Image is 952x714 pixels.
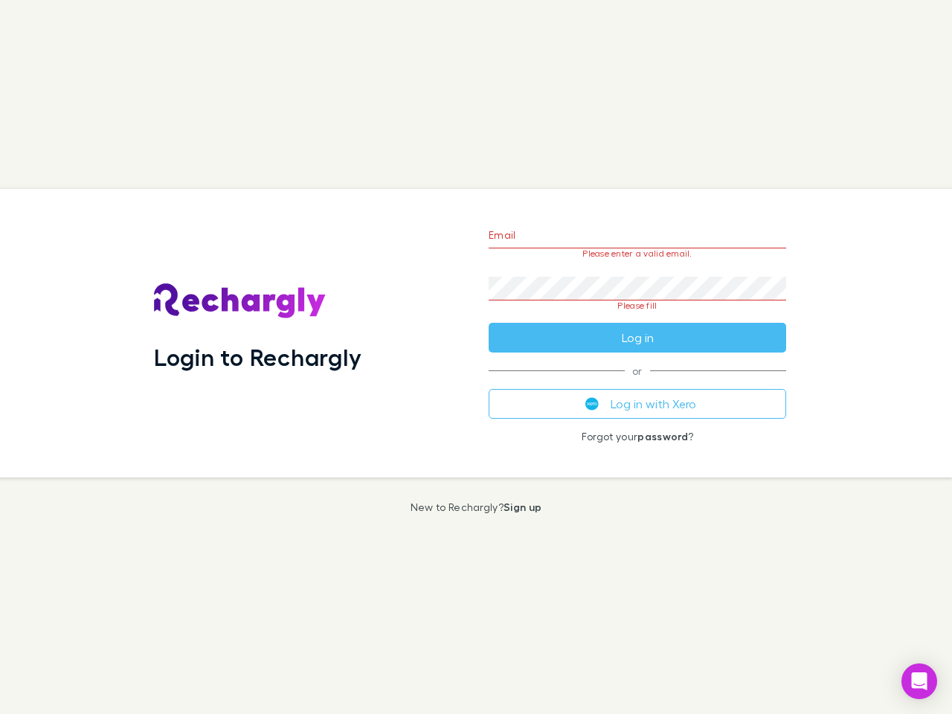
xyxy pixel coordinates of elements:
img: Xero's logo [585,397,599,411]
p: New to Rechargly? [411,501,542,513]
a: Sign up [504,501,541,513]
p: Please fill [489,300,786,311]
button: Log in with Xero [489,389,786,419]
div: Open Intercom Messenger [901,663,937,699]
p: Forgot your ? [489,431,786,443]
p: Please enter a valid email. [489,248,786,259]
h1: Login to Rechargly [154,343,361,371]
span: or [489,370,786,371]
button: Log in [489,323,786,353]
img: Rechargly's Logo [154,283,327,319]
a: password [637,430,688,443]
